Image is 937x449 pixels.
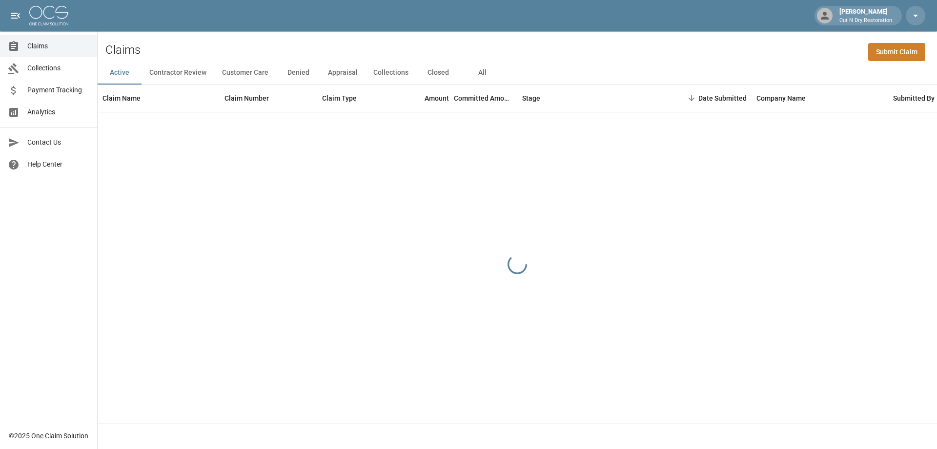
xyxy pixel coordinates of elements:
button: Customer Care [214,61,276,85]
span: Help Center [27,159,89,170]
span: Claims [27,41,89,51]
button: All [460,61,504,85]
div: Amount [425,85,449,112]
div: © 2025 One Claim Solution [9,431,88,441]
a: Submit Claim [868,43,925,61]
div: Submitted By [893,85,935,112]
span: Collections [27,63,89,73]
button: Active [98,61,142,85]
div: Claim Type [322,85,357,112]
div: Claim Name [98,85,220,112]
button: Sort [685,91,698,105]
div: Committed Amount [454,85,517,112]
button: Denied [276,61,320,85]
button: open drawer [6,6,25,25]
div: Claim Number [224,85,269,112]
button: Contractor Review [142,61,214,85]
h2: Claims [105,43,141,57]
div: Amount [390,85,454,112]
div: Date Submitted [698,85,747,112]
div: Date Submitted [664,85,752,112]
img: ocs-logo-white-transparent.png [29,6,68,25]
div: dynamic tabs [98,61,937,85]
div: [PERSON_NAME] [835,7,896,24]
div: Stage [522,85,540,112]
div: Committed Amount [454,85,512,112]
p: Cut N Dry Restoration [839,17,892,25]
div: Stage [517,85,664,112]
div: Company Name [752,85,888,112]
span: Payment Tracking [27,85,89,95]
button: Appraisal [320,61,366,85]
span: Contact Us [27,137,89,148]
button: Closed [416,61,460,85]
div: Claim Type [317,85,390,112]
div: Claim Name [102,85,141,112]
div: Company Name [756,85,806,112]
div: Claim Number [220,85,317,112]
span: Analytics [27,107,89,117]
button: Collections [366,61,416,85]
